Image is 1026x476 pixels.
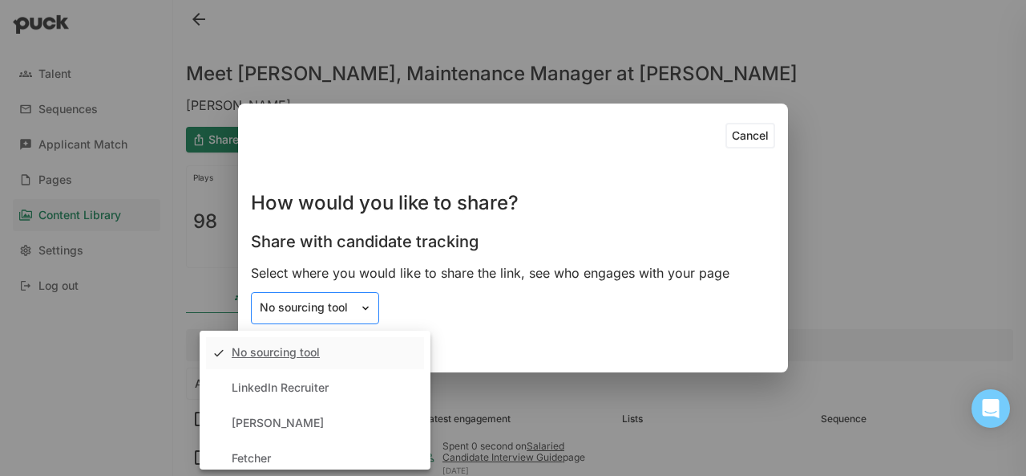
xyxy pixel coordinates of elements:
div: LinkedIn Recruiter [232,381,329,395]
div: Select where you would like to share the link, see who engages with your page [251,264,775,282]
div: Open Intercom Messenger [971,389,1010,428]
div: Fetcher [232,452,271,466]
div: [PERSON_NAME] [232,417,324,430]
h1: How would you like to share? [251,193,519,213]
div: No sourcing tool [260,301,351,315]
div: No sourcing tool [232,346,320,360]
h3: Share with candidate tracking [251,232,479,251]
button: Cancel [725,123,775,148]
